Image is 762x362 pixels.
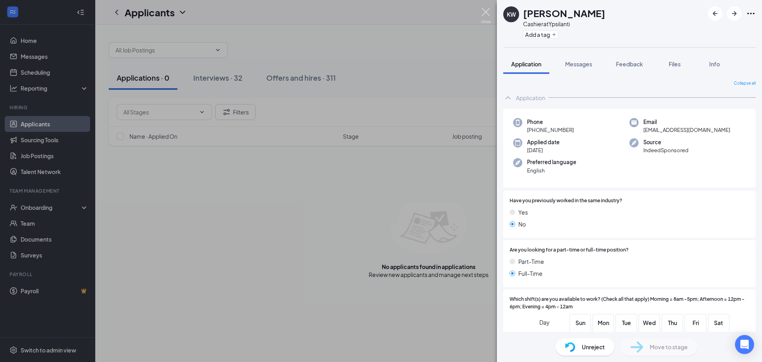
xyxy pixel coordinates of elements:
[510,197,622,205] span: Have you previously worked in the same industry?
[712,318,726,327] span: Sat
[527,138,560,146] span: Applied date
[518,208,528,217] span: Yes
[510,246,629,254] span: Are you looking for a part-time or full-time position?
[518,220,526,228] span: No
[507,10,516,18] div: KW
[710,9,720,18] svg: ArrowLeftNew
[729,9,739,18] svg: ArrowRight
[523,6,605,20] h1: [PERSON_NAME]
[734,80,756,87] span: Collapse all
[510,296,749,311] span: Which shift(s) are you available to work? (Check all that apply) Morning = 8am -5pm; Afternoon = ...
[669,60,681,68] span: Files
[727,6,741,21] button: ArrowRight
[523,30,558,39] button: PlusAdd a tag
[573,318,587,327] span: Sun
[518,269,543,278] span: Full-Time
[708,6,722,21] button: ArrowLeftNew
[511,60,541,68] span: Application
[709,60,720,68] span: Info
[643,146,689,154] span: IndeedSponsored
[523,20,605,28] div: Cashier at Ypsilanti
[552,32,556,37] svg: Plus
[643,126,730,134] span: [EMAIL_ADDRESS][DOMAIN_NAME]
[650,343,688,351] span: Move to stage
[596,318,610,327] span: Mon
[616,60,643,68] span: Feedback
[527,126,574,134] span: [PHONE_NUMBER]
[527,118,574,126] span: Phone
[518,257,544,266] span: Part-Time
[746,9,756,18] svg: Ellipses
[503,93,513,103] svg: ChevronUp
[735,335,754,354] div: Open Intercom Messenger
[516,94,545,102] div: Application
[643,118,730,126] span: Email
[642,318,656,327] span: Wed
[582,343,605,351] span: Unreject
[539,318,550,327] span: Day
[527,166,576,174] span: English
[689,318,703,327] span: Fri
[527,146,560,154] span: [DATE]
[565,60,592,68] span: Messages
[527,158,576,166] span: Preferred language
[643,138,689,146] span: Source
[665,318,679,327] span: Thu
[619,318,633,327] span: Tue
